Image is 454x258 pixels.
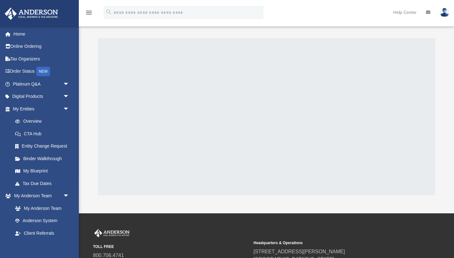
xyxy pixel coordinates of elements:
a: Anderson System [9,215,76,227]
a: Entity Change Request [9,140,79,153]
a: Home [4,28,79,40]
span: arrow_drop_down [63,90,76,103]
i: search [105,8,112,15]
a: Overview [9,115,79,128]
img: Anderson Advisors Platinum Portal [93,229,131,237]
a: My Entitiesarrow_drop_down [4,103,79,115]
i: menu [85,9,93,16]
a: 800.706.4741 [93,253,124,258]
a: Binder Walkthrough [9,152,79,165]
span: arrow_drop_down [63,190,76,203]
img: Anderson Advisors Platinum Portal [3,8,60,20]
div: NEW [36,67,50,76]
img: User Pic [440,8,449,17]
span: arrow_drop_down [63,78,76,91]
a: Order StatusNEW [4,65,79,78]
a: Digital Productsarrow_drop_down [4,90,79,103]
a: Tax Due Dates [9,177,79,190]
a: CTA Hub [9,127,79,140]
span: arrow_drop_down [63,103,76,115]
small: Headquarters & Operations [253,240,410,246]
a: My Anderson Team [9,202,73,215]
a: My Anderson Teamarrow_drop_down [4,190,76,202]
a: Client Referrals [9,227,76,239]
a: My Blueprint [9,165,76,177]
a: [STREET_ADDRESS][PERSON_NAME] [253,249,345,254]
a: menu [85,12,93,16]
a: Tax Organizers [4,53,79,65]
a: Platinum Q&Aarrow_drop_down [4,78,79,90]
small: TOLL FREE [93,244,249,250]
a: Online Ordering [4,40,79,53]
